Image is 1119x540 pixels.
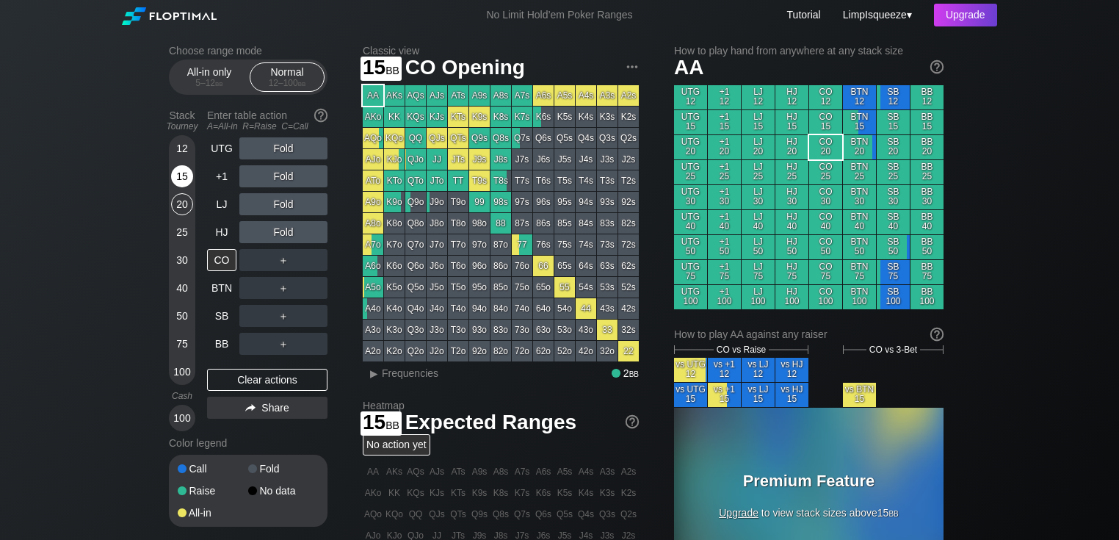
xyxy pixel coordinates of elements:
[787,9,821,21] a: Tutorial
[469,277,490,298] div: 95o
[533,170,554,191] div: T6s
[910,260,944,284] div: BB 75
[405,320,426,340] div: Q3o
[618,170,639,191] div: T2s
[427,234,447,255] div: J7o
[207,333,236,355] div: BB
[405,149,426,170] div: QJo
[363,234,383,255] div: A7o
[384,85,405,106] div: AKs
[363,45,639,57] h2: Classic view
[554,128,575,148] div: Q5s
[742,185,775,209] div: LJ 30
[448,213,468,234] div: T8o
[363,341,383,361] div: A2o
[448,85,468,106] div: ATs
[742,160,775,184] div: LJ 25
[512,213,532,234] div: 87s
[576,192,596,212] div: 94s
[618,107,639,127] div: K2s
[809,260,842,284] div: CO 75
[674,210,707,234] div: UTG 40
[533,213,554,234] div: 86s
[877,260,910,284] div: SB 75
[384,256,405,276] div: K6o
[618,192,639,212] div: 92s
[775,135,808,159] div: HJ 20
[775,85,808,109] div: HJ 12
[910,85,944,109] div: BB 12
[533,107,554,127] div: K6s
[469,85,490,106] div: A9s
[910,135,944,159] div: BB 20
[384,192,405,212] div: K9o
[674,110,707,134] div: UTG 15
[512,128,532,148] div: Q7s
[490,128,511,148] div: Q8s
[239,305,327,327] div: ＋
[843,85,876,109] div: BTN 12
[469,107,490,127] div: K9s
[533,85,554,106] div: A6s
[248,486,319,496] div: No data
[207,277,236,299] div: BTN
[469,341,490,361] div: 92o
[490,256,511,276] div: 86o
[427,298,447,319] div: J4o
[207,193,236,215] div: LJ
[877,210,910,234] div: SB 40
[171,193,193,215] div: 20
[384,107,405,127] div: KK
[554,192,575,212] div: 95s
[448,149,468,170] div: JTs
[405,277,426,298] div: Q5o
[490,341,511,361] div: 82o
[178,464,248,474] div: Call
[207,121,327,132] div: A=All-in R=Raise C=Call
[427,256,447,276] div: J6o
[576,107,596,127] div: K4s
[597,149,618,170] div: J3s
[843,135,876,159] div: BTN 20
[448,192,468,212] div: T9o
[171,333,193,355] div: 75
[843,260,876,284] div: BTN 75
[163,104,201,137] div: Stack
[178,486,248,496] div: Raise
[929,59,945,75] img: help.32db89a4.svg
[775,285,808,309] div: HJ 100
[910,110,944,134] div: BB 15
[809,185,842,209] div: CO 30
[448,341,468,361] div: T2o
[877,185,910,209] div: SB 30
[469,213,490,234] div: 98o
[490,320,511,340] div: 83o
[533,320,554,340] div: 63o
[708,210,741,234] div: +1 40
[554,149,575,170] div: J5s
[576,213,596,234] div: 84s
[171,305,193,327] div: 50
[178,78,240,88] div: 5 – 12
[843,210,876,234] div: BTN 40
[877,110,910,134] div: SB 15
[427,85,447,106] div: AJs
[427,128,447,148] div: QJs
[576,341,596,361] div: 42o
[554,341,575,361] div: 52o
[809,110,842,134] div: CO 15
[464,9,654,24] div: No Limit Hold’em Poker Ranges
[618,128,639,148] div: Q2s
[448,170,468,191] div: TT
[910,210,944,234] div: BB 40
[674,56,703,79] span: AA
[533,128,554,148] div: Q6s
[405,234,426,255] div: Q7o
[839,7,914,23] div: ▾
[448,277,468,298] div: T5o
[490,149,511,170] div: J8s
[708,260,741,284] div: +1 75
[405,298,426,319] div: Q4o
[405,85,426,106] div: AQs
[512,320,532,340] div: 73o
